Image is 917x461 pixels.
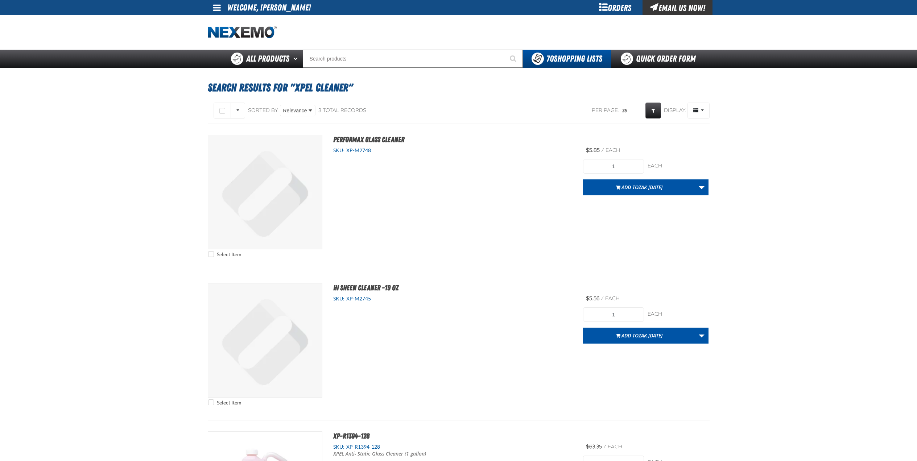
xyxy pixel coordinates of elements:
span: / [601,295,604,302]
p: XPEL Anti- Static Glass Cleaner (1 gallon) [333,450,477,457]
a: Home [208,26,277,39]
button: Open All Products pages [291,50,303,68]
div: SKU: [333,147,573,154]
span: each [606,147,620,153]
span: XP-M2748 [344,148,371,153]
strong: 70 [546,54,554,64]
div: SKU: [333,295,573,302]
span: Shopping Lists [546,54,602,64]
a: XP-R1394-128 [333,432,369,440]
button: Rows selection options [231,103,245,119]
span: each [605,295,620,302]
input: Product Quantity [583,159,644,174]
label: Select Item [208,251,241,258]
button: You have 70 Shopping Lists. Open to view details [523,50,611,68]
button: Add toZak [DATE] [583,328,695,344]
button: Add toZak [DATE] [583,179,695,195]
a: Performax Glass Cleaner [333,135,404,144]
img: Performax Glass Cleaner [208,135,322,249]
img: HI Sheen cleaner -19 oz [208,283,322,397]
span: Add to [621,332,662,339]
h1: Search Results for "xpel cleaner" [208,78,710,97]
button: Start Searching [505,50,523,68]
input: Select Item [208,399,214,405]
img: Nexemo logo [208,26,277,39]
a: HI Sheen cleaner -19 oz [333,283,398,292]
a: Quick Order Form [611,50,709,68]
span: $5.85 [586,147,600,153]
span: Zak [DATE] [639,184,662,191]
a: View Details of the HI Sheen cleaner -19 oz [208,283,322,397]
input: Product Quantity [583,307,644,322]
div: each [648,163,709,170]
a: View Details of the Performax Glass Cleaner [208,135,322,249]
button: Product Grid Views Toolbar [687,103,710,119]
label: Select Item [208,399,241,406]
span: each [608,444,622,450]
span: Product Grid Views Toolbar [688,103,709,118]
span: Per page: [592,107,619,114]
input: Search [303,50,523,68]
span: $5.56 [586,295,599,302]
span: / [603,444,606,450]
a: More Actions [695,328,709,344]
span: XP-M2745 [344,296,371,302]
div: each [648,311,709,318]
span: Relevance [283,107,307,115]
input: Select Item [208,251,214,257]
span: $63.35 [586,444,602,450]
span: All Products [246,52,289,65]
span: Sorted By: [248,107,279,113]
div: SKU: [333,444,573,450]
a: More Actions [695,179,709,195]
span: / [601,147,604,153]
span: Zak [DATE] [639,332,662,339]
div: 3 total records [318,107,366,114]
a: Expand or Collapse Grid Filters [645,103,661,119]
span: Add to [621,184,662,191]
span: Display: [664,107,686,113]
span: XP-R1394-128 [344,444,380,450]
